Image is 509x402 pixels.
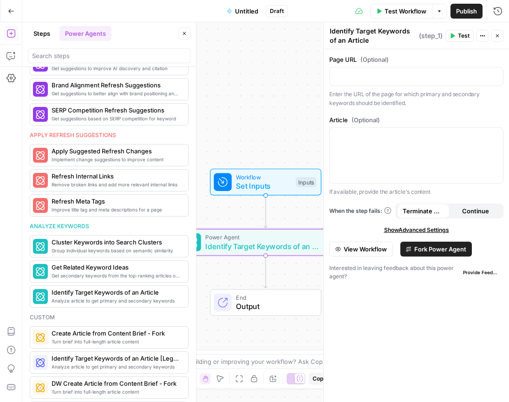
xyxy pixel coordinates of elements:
[344,244,387,254] span: View Workflow
[205,233,322,242] span: Power Agent
[52,206,181,213] span: Improve title tag and meta descriptions for a page
[264,196,267,228] g: Edge from start to step_1
[52,237,181,247] span: Cluster Keywords into Search Clusters
[400,242,472,257] button: Fork Power Agent
[30,131,189,139] div: Apply refresh suggestions
[385,7,426,16] span: Test Workflow
[179,229,352,256] div: Power AgentIdentify Target Keywords of an ArticleStep 1
[205,241,322,252] span: Identify Target Keywords of an Article
[414,244,466,254] span: Fork Power Agent
[52,288,181,297] span: Identify Target Keywords of an Article
[179,169,352,196] div: WorkflowSet InputsInputs
[384,226,449,234] span: Show Advanced Settings
[52,181,181,188] span: Remove broken links and add more relevant internal links
[235,7,258,16] span: Untitled
[264,256,267,288] g: Edge from step_1 to end
[28,26,56,41] button: Steps
[52,338,181,345] span: Turn brief into full-length article content
[52,105,181,115] span: SERP Competition Refresh Suggestions
[52,363,181,370] span: Analyze article to get primary and secondary keywords
[52,80,181,90] span: Brand Alignment Refresh Suggestions
[445,30,474,42] button: Test
[329,264,503,281] div: Interested in leaving feedback about this power agent?
[30,313,189,322] div: Custom
[329,55,503,64] label: Page URL
[59,26,111,41] button: Power Agents
[458,32,470,40] span: Test
[459,267,503,278] button: Provide Feedback
[52,379,181,388] span: DW Create Article from Content Brief - Fork
[296,177,316,187] div: Inputs
[52,297,181,304] span: Analyze article to get primary and secondary keywords
[221,4,264,19] button: Untitled
[52,329,181,338] span: Create Article from Content Brief - Fork
[236,180,291,191] span: Set Inputs
[52,65,181,72] span: Get suggestions to improve AI discovery and citation
[32,51,186,60] input: Search steps
[330,26,417,45] textarea: Identify Target Keywords of an Article
[329,187,503,197] p: If available, provide the article's content
[52,388,181,395] span: Turn brief into full-length article content
[236,172,291,181] span: Workflow
[52,90,181,97] span: Get suggestions to better align with brand positioning and tone
[52,247,181,254] span: Group individual keywords based on semantic similarity
[52,197,181,206] span: Refresh Meta Tags
[52,146,181,156] span: Apply Suggested Refresh Changes
[450,4,483,19] button: Publish
[456,7,477,16] span: Publish
[462,206,489,216] span: Continue
[329,242,393,257] button: View Workflow
[309,373,330,385] button: Copy
[52,115,181,122] span: Get suggestions based on SERP competition for keyword
[52,171,181,181] span: Refresh Internal Links
[179,289,352,316] div: EndOutput
[329,115,503,125] label: Article
[360,55,389,64] span: (Optional)
[52,272,181,279] span: Get secondary keywords from the top-ranking articles of a target search term
[450,204,502,218] button: Continue
[403,206,444,216] span: Terminate Workflow
[352,115,380,125] span: (Optional)
[236,293,312,302] span: End
[52,263,181,272] span: Get Related Keyword Ideas
[370,4,432,19] button: Test Workflow
[52,354,181,363] span: Identify Target Keywords of an Article [Legacy] - Fork
[313,375,326,383] span: Copy
[329,207,392,215] a: When the step fails:
[270,7,284,15] span: Draft
[52,156,181,163] span: Implement change suggestions to improve content
[419,31,443,40] span: ( step_1 )
[463,269,500,276] span: Provide Feedback
[236,301,312,312] span: Output
[329,90,503,108] p: Enter the URL of the page for which primary and secondary keywords should be identified.
[30,222,189,231] div: Analyze keywords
